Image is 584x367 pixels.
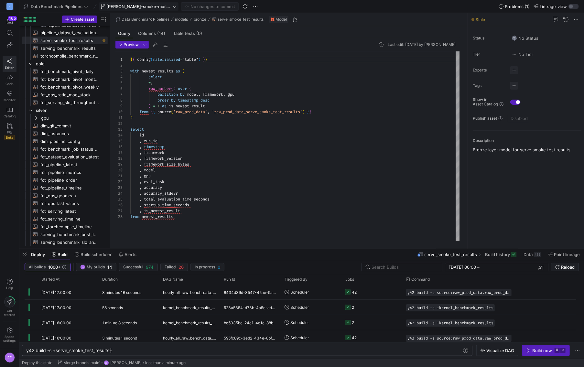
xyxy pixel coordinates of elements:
span: Lineage view [540,4,567,9]
span: { [151,109,153,114]
button: EF [3,351,16,364]
button: In progress0 [190,263,224,271]
div: 19 [115,161,123,167]
span: My builds [87,265,105,269]
span: [PERSON_NAME]-smoke-most-recent [106,4,171,9]
div: 595fc89c-3ed2-434e-8bfa-251c5ba634d7 [220,330,281,345]
span: fct_benchmark_job_status_timeline​​​​​​​​​​ [40,146,100,153]
span: Merge branch 'main' [63,361,100,365]
div: 24 [115,190,123,196]
span: partition [157,92,178,97]
a: Code [3,72,16,88]
span: ( [171,109,173,114]
span: Editor [5,66,14,70]
span: ( [171,86,173,91]
span: model [187,92,198,97]
span: PRs [7,130,12,134]
span: 974 [146,264,154,270]
div: Press SPACE to select this row. [22,130,108,137]
a: dim_instances​​​​​​​​​​ [22,130,108,137]
span: In progress [195,265,215,269]
span: fct_serving_latest​​​​​​​​​​ [40,208,100,215]
a: fct_serving_latest​​​​​​​​​​ [22,207,108,215]
div: Press SPACE to select this row. [22,68,108,75]
button: Merge branch 'main'EF[PERSON_NAME]less than a minute ago [56,359,187,367]
a: fct_pipeline_timeline​​​​​​​​​​ [22,184,108,192]
span: framework_version [144,156,182,161]
span: as [162,103,167,109]
a: Catalog [3,104,16,121]
span: framework [203,92,223,97]
div: Press SPACE to select this row. [22,37,108,44]
div: Press SPACE to select this row. [22,83,108,91]
span: by [180,92,185,97]
span: order [157,98,169,103]
span: , [139,208,142,213]
div: Build now [532,348,552,353]
div: 415 [534,252,541,257]
button: Problems (1) [497,2,531,11]
span: , [139,156,142,161]
a: fct_qps_last_values​​​​​​​​​​ [22,200,108,207]
a: pipeline_dataset_evaluation_results​​​​​​​​​​ [22,29,108,37]
span: , [139,173,142,178]
a: torchcompile_benchmark_results​​​​​​​​​​ [22,52,108,60]
span: gpu [41,114,107,122]
span: [PERSON_NAME] [110,361,142,365]
span: 1 [157,103,160,109]
a: PRsBeta [3,121,16,143]
a: fct_pipeline_order​​​​​​​​​​ [22,176,108,184]
span: Visualize DAG [486,348,514,353]
div: 523a5354-d73b-4a5c-ad38-fbadb827c7a8 [220,300,281,315]
span: accuracy [144,185,162,190]
span: serving_benchmark_best_throughput_per_slo​​​​​​​​​​ [40,231,100,238]
span: , [139,144,142,149]
p: Bronze layer model for serve smoke test results [473,147,581,153]
div: 6 [115,86,123,92]
a: fct_pipeline_latest​​​​​​​​​​ [22,161,108,168]
span: (0) [196,31,202,36]
button: serve_smoke_test_results [211,16,265,23]
a: fct_pipeline_metrics​​​​​​​​​​ [22,168,108,176]
div: Press SPACE to select this row. [22,168,108,176]
div: Press SPACE to select this row. [22,44,108,52]
span: = [180,57,182,62]
span: Beta [4,135,15,140]
span: run_id [144,138,157,144]
div: EF [5,352,15,363]
a: fct_benchmark_job_status_timeline​​​​​​​​​​ [22,145,108,153]
span: , [223,92,225,97]
span: , [139,162,142,167]
div: Press SPACE to select this row. [22,200,108,207]
input: End datetime [481,264,523,270]
span: , [139,138,142,144]
span: dim_pipeline_config​​​​​​​​​​ [40,138,100,145]
button: All builds1000+ [25,263,71,271]
span: fct_benchmark_pivot_monthly​​​​​​​​​​ [40,76,100,83]
span: Get started [4,309,15,317]
div: Press SPACE to select this row. [22,75,108,83]
a: Spacesettings [3,325,16,345]
input: Start datetime [449,264,476,270]
a: dim_git_commit​​​​​​​​​​ [22,122,108,130]
button: Alerts [116,249,139,260]
span: { [130,57,133,62]
button: Preview [115,41,141,49]
span: , [139,185,142,190]
span: config [137,57,151,62]
button: No tierNo Tier [510,50,535,59]
span: accuracy_stderr [144,191,178,196]
span: serve_smoke_test_results​​​​​​​​​​ [40,37,100,44]
span: model [144,167,155,173]
div: 21 [115,173,123,179]
div: 15 [115,138,123,144]
img: No tier [512,52,517,57]
a: fct_benchmark_pivot_weekly​​​​​​​​​​ [22,83,108,91]
span: is_newest_result [144,208,180,213]
span: 0 [218,264,220,270]
span: { [133,57,135,62]
a: Editor [3,56,16,72]
button: Data415 [521,249,544,260]
span: ) [130,115,133,120]
div: 20 [115,167,123,173]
